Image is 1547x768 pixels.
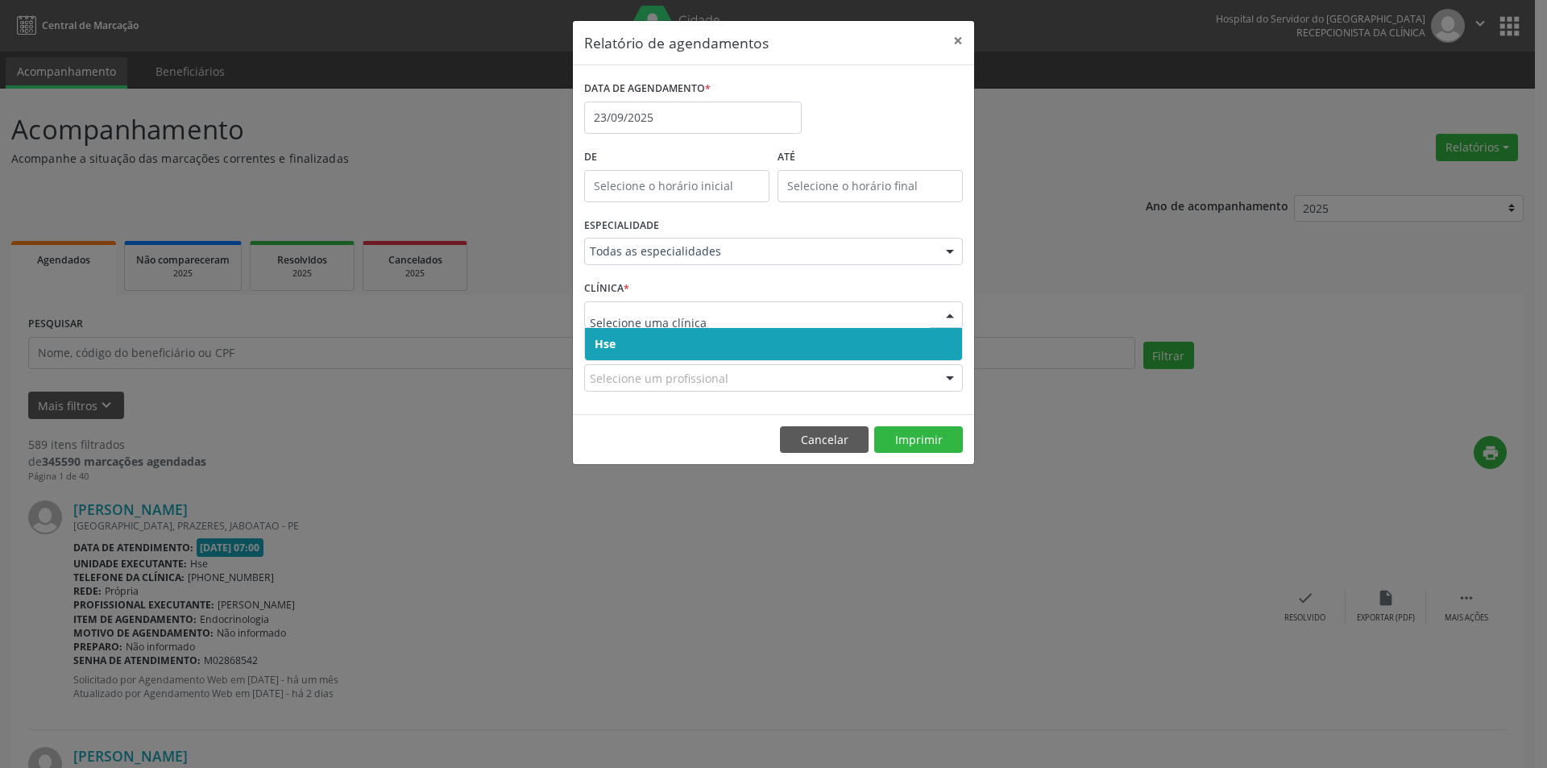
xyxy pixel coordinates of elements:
[590,370,728,387] span: Selecione um profissional
[874,426,963,454] button: Imprimir
[584,102,802,134] input: Selecione uma data ou intervalo
[584,276,629,301] label: CLÍNICA
[584,32,769,53] h5: Relatório de agendamentos
[942,21,974,60] button: Close
[595,336,616,351] span: Hse
[584,77,711,102] label: DATA DE AGENDAMENTO
[590,243,930,259] span: Todas as especialidades
[778,145,963,170] label: ATÉ
[778,170,963,202] input: Selecione o horário final
[584,214,659,239] label: ESPECIALIDADE
[584,170,769,202] input: Selecione o horário inicial
[590,307,930,339] input: Selecione uma clínica
[780,426,869,454] button: Cancelar
[584,145,769,170] label: De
